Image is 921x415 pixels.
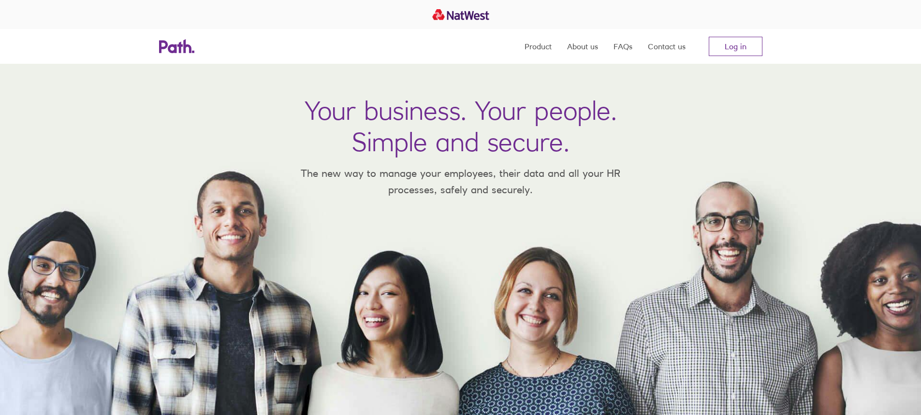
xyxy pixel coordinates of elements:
h1: Your business. Your people. Simple and secure. [305,95,617,157]
a: FAQs [614,29,632,64]
p: The new way to manage your employees, their data and all your HR processes, safely and securely. [287,165,635,198]
a: Log in [709,37,762,56]
a: Product [525,29,552,64]
a: About us [567,29,598,64]
a: Contact us [648,29,686,64]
